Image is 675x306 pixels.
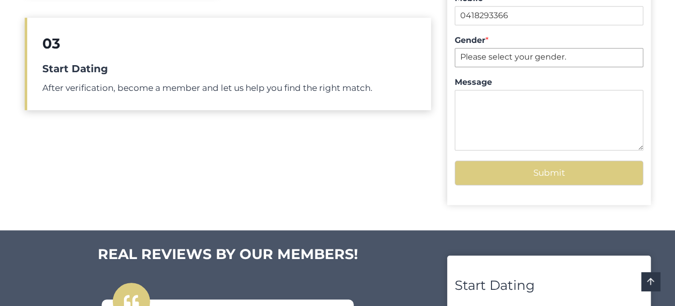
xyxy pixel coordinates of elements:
label: Gender [455,35,643,46]
label: Message [455,77,643,88]
h5: Start Dating [42,61,416,76]
p: After verification, become a member and let us help you find the right match. [42,81,416,95]
input: Mobile [455,6,643,25]
h2: REAL REVIEWS BY OUR MEMBERS! [25,243,432,265]
button: Submit [455,161,643,185]
h2: 03 [42,33,416,54]
a: Scroll to top [641,272,660,291]
div: Start Dating [455,275,643,296]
